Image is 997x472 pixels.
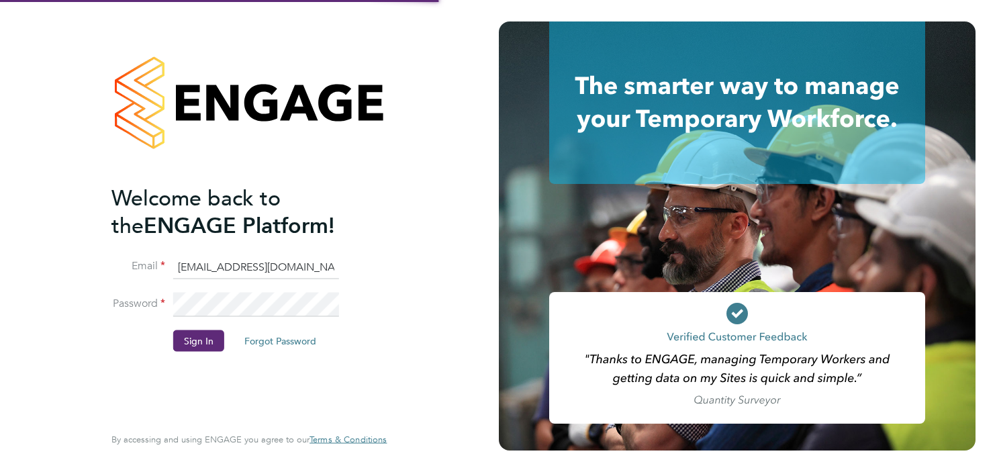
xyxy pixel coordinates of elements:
input: Enter your work email... [173,255,339,279]
label: Email [111,259,165,273]
span: Welcome back to the [111,185,281,238]
h2: ENGAGE Platform! [111,184,373,239]
span: By accessing and using ENGAGE you agree to our [111,434,387,445]
label: Password [111,297,165,311]
button: Forgot Password [234,330,327,352]
a: Terms & Conditions [310,434,387,445]
button: Sign In [173,330,224,352]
